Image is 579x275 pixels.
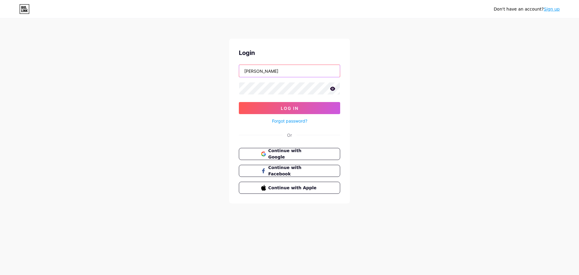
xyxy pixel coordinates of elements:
[239,148,340,160] button: Continue with Google
[239,182,340,194] button: Continue with Apple
[239,65,340,77] input: Username
[268,165,318,177] span: Continue with Facebook
[239,165,340,177] button: Continue with Facebook
[494,6,560,12] div: Don't have an account?
[239,48,340,57] div: Login
[268,148,318,160] span: Continue with Google
[268,185,318,191] span: Continue with Apple
[544,7,560,11] a: Sign up
[287,132,292,138] div: Or
[239,102,340,114] button: Log In
[272,118,307,124] a: Forgot password?
[281,106,299,111] span: Log In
